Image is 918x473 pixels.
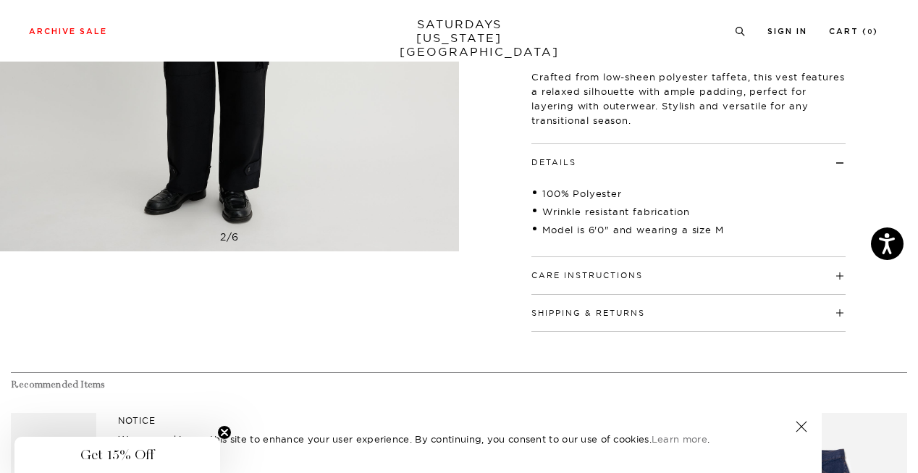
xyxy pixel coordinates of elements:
[118,414,800,427] h5: NOTICE
[220,230,227,243] span: 2
[531,222,846,237] li: Model is 6'0" and wearing a size M
[118,432,749,446] p: We use cookies on this site to enhance your user experience. By continuing, you consent to our us...
[767,28,807,35] a: Sign In
[232,230,239,243] span: 6
[14,437,220,473] div: Get 15% OffClose teaser
[531,204,846,219] li: Wrinkle resistant fabrication
[531,70,846,127] p: Crafted from low-sheen polyester taffeta, this vest features a relaxed silhouette with ample padd...
[29,28,107,35] a: Archive Sale
[652,433,707,445] a: Learn more
[531,186,846,201] li: 100% Polyester
[80,446,154,464] span: Get 15% Off
[531,272,643,280] button: Care Instructions
[829,28,878,35] a: Cart (0)
[11,379,907,391] h4: Recommended Items
[217,425,232,440] button: Close teaser
[867,29,873,35] small: 0
[400,17,519,59] a: SATURDAYS[US_STATE][GEOGRAPHIC_DATA]
[531,159,576,167] button: Details
[531,309,645,317] button: Shipping & Returns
